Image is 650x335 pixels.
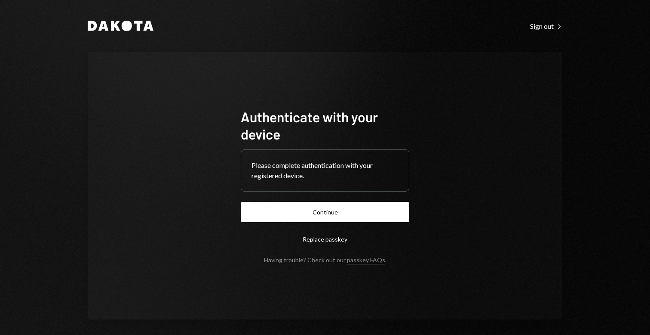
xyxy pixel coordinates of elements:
div: Sign out [530,22,562,31]
h1: Authenticate with your device [241,108,409,143]
div: Having trouble? Check out our . [264,256,386,264]
a: Sign out [530,21,562,31]
a: passkey FAQs [347,256,385,264]
div: Please complete authentication with your registered device. [251,160,399,181]
button: Continue [241,202,409,222]
button: Replace passkey [241,229,409,249]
